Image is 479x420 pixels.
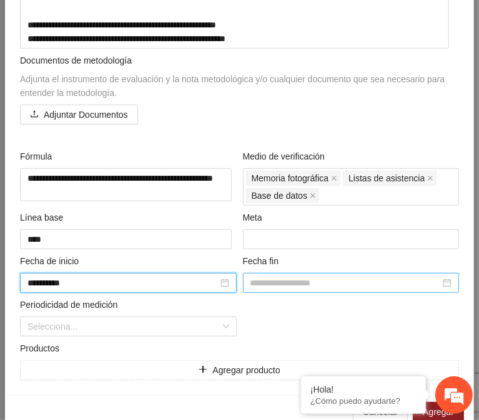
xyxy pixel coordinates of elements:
span: Listas de asistencia [343,171,437,186]
span: Base de datos [252,189,308,203]
span: Agregar producto [212,363,280,377]
div: ¡Hola! [310,384,417,394]
span: Memoria fotográfica [246,171,341,186]
div: Chatee con nosotros ahora [65,64,210,80]
span: Listas de asistencia [348,171,425,185]
span: uploadAdjuntar Documentos [20,110,138,120]
span: Fecha de inicio [20,254,84,268]
span: Documentos de metodología [20,55,132,65]
span: Fórmula [20,150,57,163]
span: Productos [20,341,64,355]
span: Fecha fin [243,254,284,268]
span: Base de datos [246,188,320,203]
span: Memoria fotográfica [252,171,329,185]
span: Medio de verificación [243,150,330,163]
span: plus [199,365,207,375]
p: ¿Cómo puedo ayudarte? [310,396,417,406]
textarea: Escriba su mensaje y pulse “Intro” [6,284,238,328]
span: Adjuntar Documentos [44,108,128,122]
span: Meta [243,211,267,224]
span: upload [30,110,39,120]
span: Estamos en línea. [72,138,172,264]
button: plusAgregar producto [20,360,459,380]
span: close [331,175,337,181]
span: Línea base [20,211,68,224]
div: Minimizar ventana de chat en vivo [205,6,235,36]
span: Adjunta el instrumento de evaluación y la nota metodológica y/o cualquier documento que sea neces... [20,74,445,98]
button: uploadAdjuntar Documentos [20,105,138,125]
span: close [427,175,433,181]
span: Periodicidad de medición [20,298,122,312]
span: close [310,193,316,199]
